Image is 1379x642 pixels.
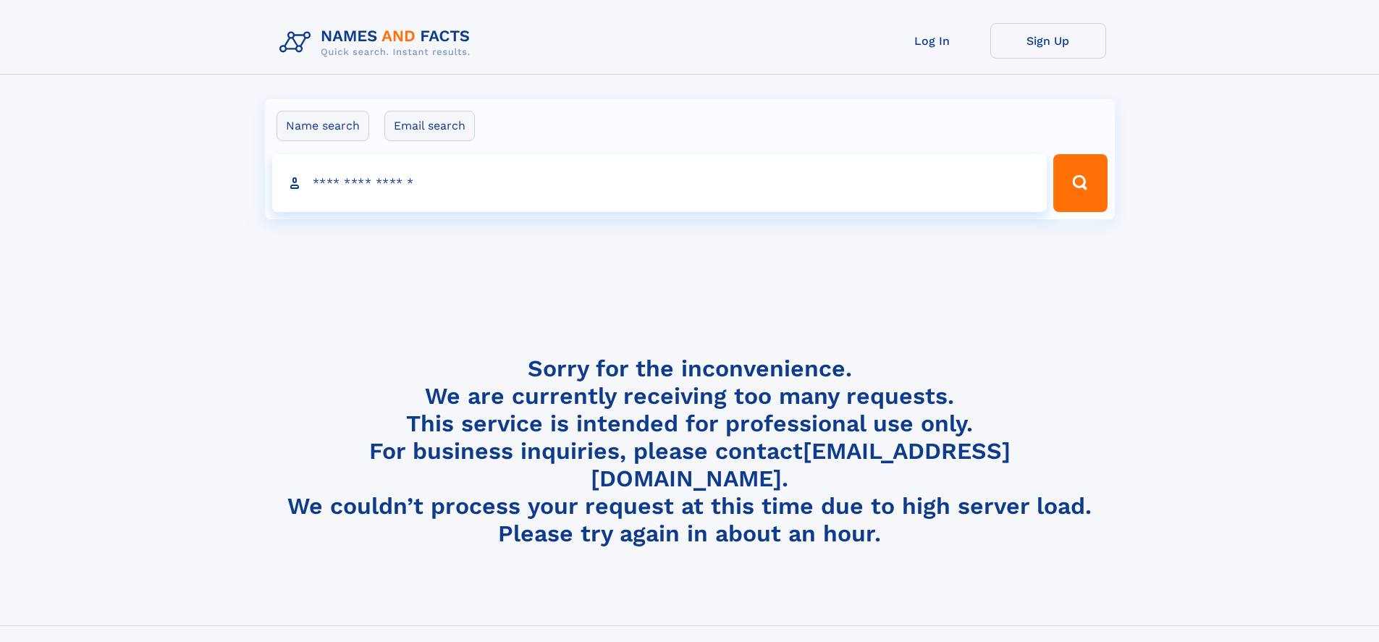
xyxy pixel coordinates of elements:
[591,437,1011,492] a: [EMAIL_ADDRESS][DOMAIN_NAME]
[990,23,1106,59] a: Sign Up
[272,154,1047,212] input: search input
[277,111,369,141] label: Name search
[274,355,1106,548] h4: Sorry for the inconvenience. We are currently receiving too many requests. This service is intend...
[384,111,475,141] label: Email search
[1053,154,1107,212] button: Search Button
[274,23,482,62] img: Logo Names and Facts
[874,23,990,59] a: Log In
